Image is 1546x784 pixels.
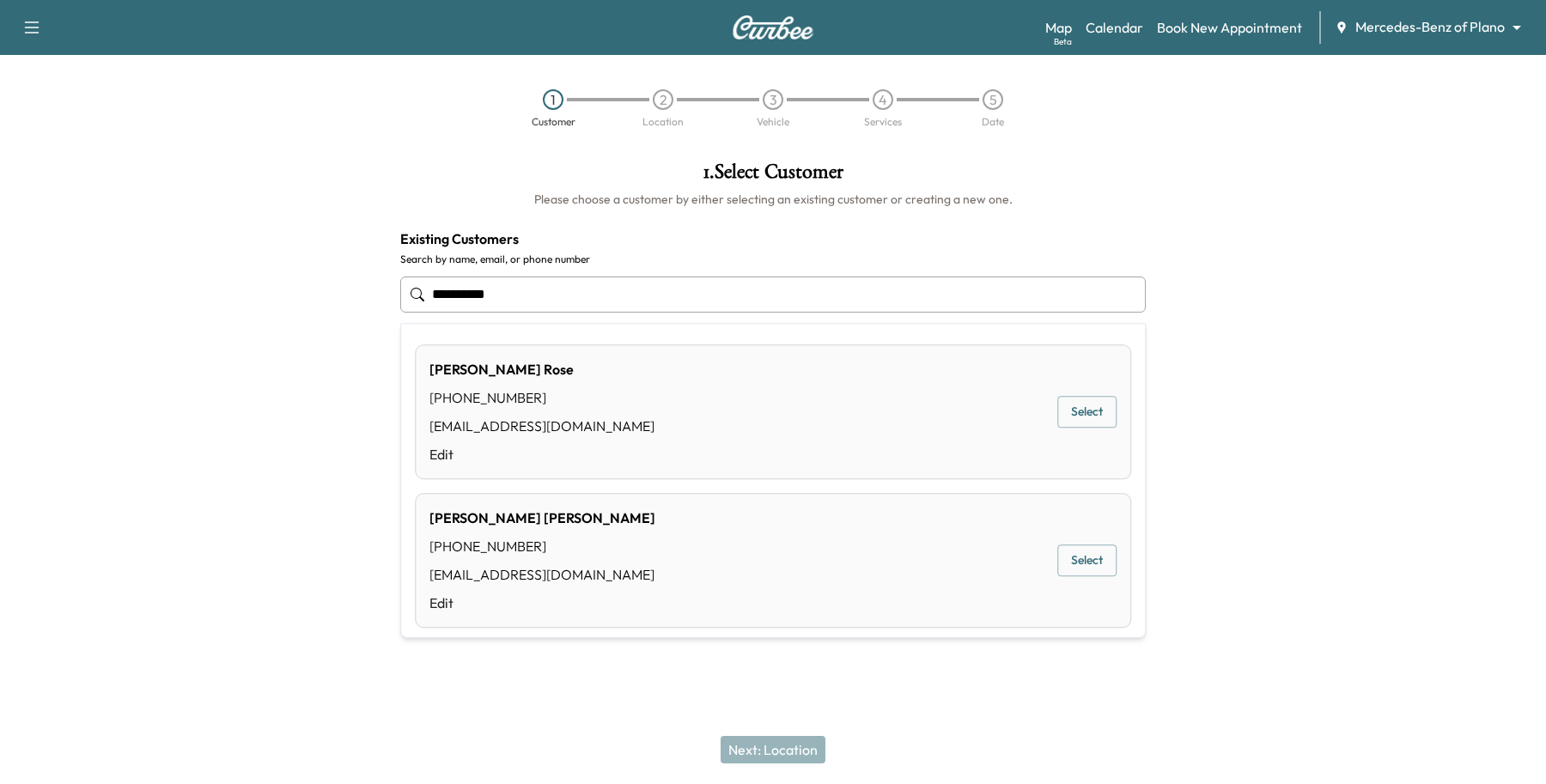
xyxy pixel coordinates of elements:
a: MapBeta [1045,17,1072,38]
button: Select [1057,545,1117,577]
span: Mercedes-Benz of Plano [1355,17,1505,37]
div: Customer [532,117,575,127]
div: 4 [873,89,893,110]
label: Search by name, email, or phone number [400,252,1146,266]
button: Select [1057,397,1117,428]
h6: Please choose a customer by either selecting an existing customer or creating a new one. [400,191,1146,208]
h4: Existing Customers [400,228,1146,249]
div: Vehicle [757,117,789,127]
h1: 1 . Select Customer [400,161,1146,191]
div: Beta [1054,35,1072,48]
div: 5 [983,89,1003,110]
div: [EMAIL_ADDRESS][DOMAIN_NAME] [429,416,654,436]
div: [PERSON_NAME] [PERSON_NAME] [429,507,655,528]
div: [PERSON_NAME] Rose [429,359,654,380]
div: Location [642,117,684,127]
div: 1 [543,89,563,110]
div: [PHONE_NUMBER] [429,536,655,556]
div: Services [864,117,902,127]
a: Edit [429,444,654,465]
div: 2 [653,89,673,110]
a: Calendar [1086,17,1143,38]
div: [PHONE_NUMBER] [429,387,654,408]
a: Book New Appointment [1157,17,1302,38]
div: [EMAIL_ADDRESS][DOMAIN_NAME] [429,564,655,585]
div: Date [982,117,1004,127]
div: 3 [763,89,783,110]
a: Edit [429,593,655,613]
img: Curbee Logo [732,15,814,40]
